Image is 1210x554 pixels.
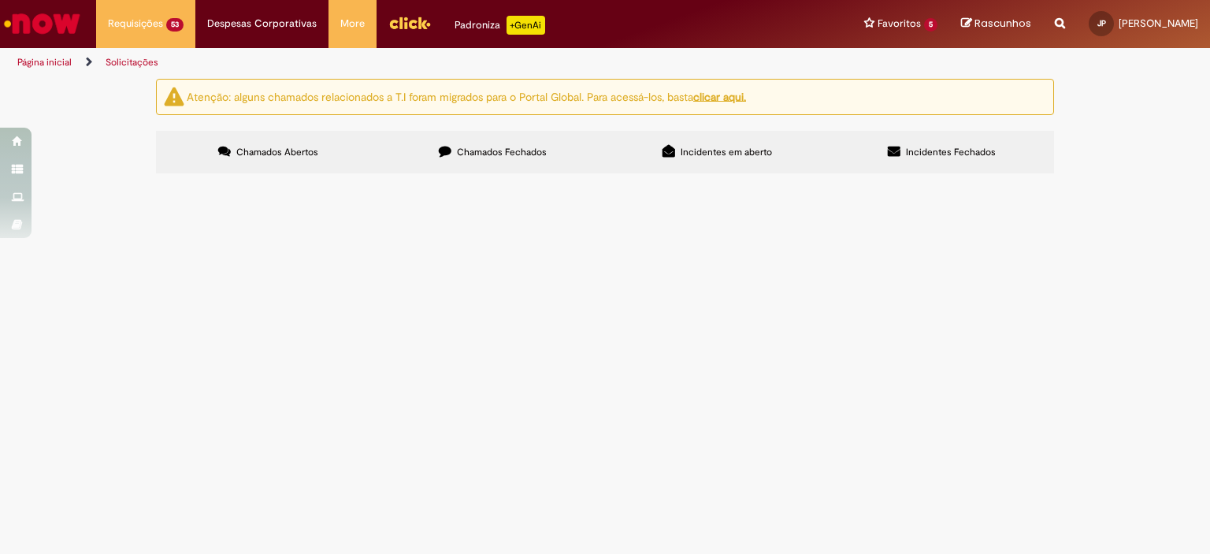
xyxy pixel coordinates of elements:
[1097,18,1106,28] span: JP
[693,89,746,103] a: clicar aqui.
[187,89,746,103] ng-bind-html: Atenção: alguns chamados relacionados a T.I foram migrados para o Portal Global. Para acessá-los,...
[166,18,184,32] span: 53
[961,17,1031,32] a: Rascunhos
[924,18,937,32] span: 5
[2,8,83,39] img: ServiceNow
[974,16,1031,31] span: Rascunhos
[340,16,365,32] span: More
[17,56,72,69] a: Página inicial
[388,11,431,35] img: click_logo_yellow_360x200.png
[106,56,158,69] a: Solicitações
[207,16,317,32] span: Despesas Corporativas
[236,146,318,158] span: Chamados Abertos
[1119,17,1198,30] span: [PERSON_NAME]
[457,146,547,158] span: Chamados Fechados
[507,16,545,35] p: +GenAi
[878,16,921,32] span: Favoritos
[12,48,795,77] ul: Trilhas de página
[906,146,996,158] span: Incidentes Fechados
[108,16,163,32] span: Requisições
[455,16,545,35] div: Padroniza
[681,146,772,158] span: Incidentes em aberto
